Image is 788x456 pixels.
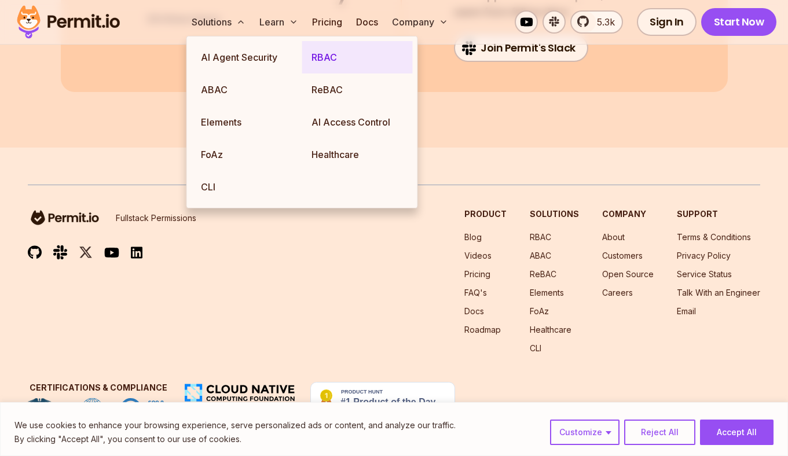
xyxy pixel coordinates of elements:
[624,420,695,445] button: Reject All
[310,382,455,413] img: Permit.io - Never build permissions again | Product Hunt
[602,288,633,297] a: Careers
[28,208,102,227] img: logo
[590,15,615,29] span: 5.3k
[530,306,549,316] a: FoAz
[12,2,125,42] img: Permit logo
[677,232,751,242] a: Terms & Conditions
[530,208,579,220] h3: Solutions
[464,251,492,260] a: Videos
[119,398,169,419] img: SOC
[28,245,42,260] img: github
[454,34,588,62] a: Join Permit's Slack
[187,10,250,34] button: Solutions
[302,73,413,106] a: ReBAC
[530,251,551,260] a: ABAC
[530,343,541,353] a: CLI
[192,138,302,171] a: FoAz
[14,418,456,432] p: We use cookies to enhance your browsing experience, serve personalized ads or content, and analyz...
[570,10,623,34] a: 5.3k
[464,288,487,297] a: FAQ's
[351,10,383,34] a: Docs
[116,212,196,224] p: Fullstack Permissions
[464,208,507,220] h3: Product
[28,382,169,394] h3: Certifications & Compliance
[79,245,93,260] img: twitter
[464,325,501,334] a: Roadmap
[464,232,482,242] a: Blog
[192,41,302,73] a: AI Agent Security
[677,269,732,279] a: Service Status
[28,398,66,419] img: HIPAA
[255,10,303,34] button: Learn
[387,10,453,34] button: Company
[530,232,551,242] a: RBAC
[602,269,654,279] a: Open Source
[602,232,625,242] a: About
[677,306,696,316] a: Email
[677,288,760,297] a: Talk With an Engineer
[530,325,571,334] a: Healthcare
[80,398,105,419] img: ISO
[530,288,564,297] a: Elements
[464,269,490,279] a: Pricing
[14,432,456,446] p: By clicking "Accept All", you consent to our use of cookies.
[131,246,142,259] img: linkedin
[677,251,731,260] a: Privacy Policy
[307,10,347,34] a: Pricing
[677,208,760,220] h3: Support
[192,171,302,203] a: CLI
[602,251,643,260] a: Customers
[192,106,302,138] a: Elements
[464,306,484,316] a: Docs
[192,73,302,106] a: ABAC
[602,208,654,220] h3: Company
[701,8,777,36] a: Start Now
[53,244,67,260] img: slack
[700,420,774,445] button: Accept All
[302,41,413,73] a: RBAC
[530,269,556,279] a: ReBAC
[104,246,119,259] img: youtube
[302,138,413,171] a: Healthcare
[550,420,620,445] button: Customize
[302,106,413,138] a: AI Access Control
[637,8,697,36] a: Sign In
